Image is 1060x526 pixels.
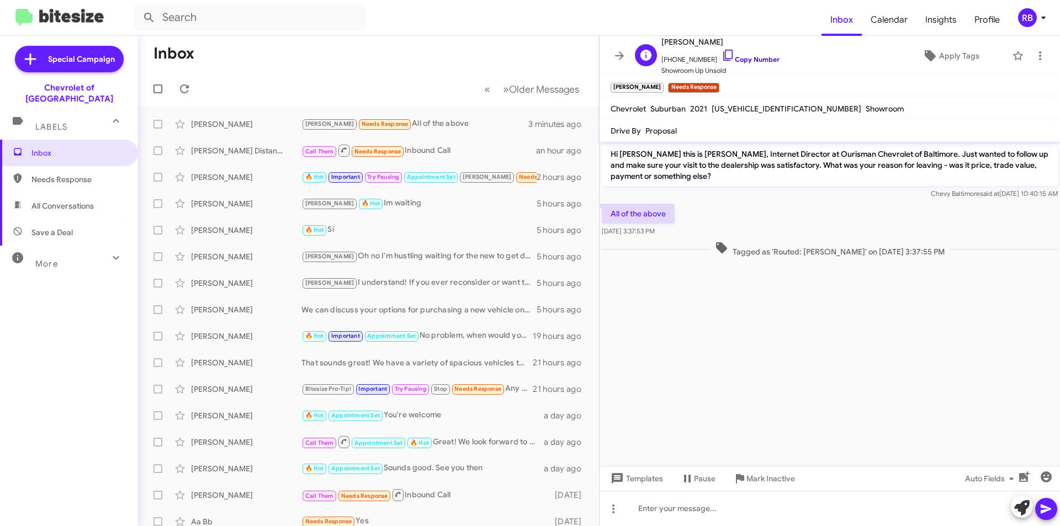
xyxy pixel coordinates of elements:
[301,144,536,157] div: Inbound Call
[537,198,590,209] div: 5 hours ago
[35,122,67,132] span: Labels
[395,385,427,392] span: Try Pausing
[956,469,1027,488] button: Auto Fields
[305,173,324,180] span: 🔥 Hot
[611,104,646,114] span: Chevrolet
[544,410,590,421] div: a day ago
[503,82,509,96] span: »
[602,204,675,224] p: All of the above
[191,198,301,209] div: [PERSON_NAME]
[301,197,537,210] div: Im waiting
[301,224,537,236] div: Sí
[305,226,324,233] span: 🔥 Hot
[866,104,904,114] span: Showroom
[191,384,301,395] div: [PERSON_NAME]
[358,385,387,392] span: Important
[341,492,388,500] span: Needs Response
[894,46,1007,66] button: Apply Tags
[537,225,590,236] div: 5 hours ago
[537,172,590,183] div: 2 hours ago
[305,200,354,207] span: [PERSON_NAME]
[301,250,537,263] div: Oh no I'm hustling waiting for the new to get done I got the car alredy and everything is set to ...
[650,104,686,114] span: Suburban
[191,304,301,315] div: [PERSON_NAME]
[478,78,586,100] nav: Page navigation example
[463,173,512,180] span: [PERSON_NAME]
[305,148,334,155] span: Call Them
[362,200,380,207] span: 🔥 Hot
[367,332,416,339] span: Appointment Set
[305,279,354,286] span: [PERSON_NAME]
[331,332,360,339] span: Important
[509,83,579,95] span: Older Messages
[31,174,125,185] span: Needs Response
[690,104,707,114] span: 2021
[916,4,966,36] a: Insights
[305,518,352,525] span: Needs Response
[191,490,301,501] div: [PERSON_NAME]
[1018,8,1037,27] div: RB
[301,462,544,475] div: Sounds good. See you then
[15,46,124,72] a: Special Campaign
[305,332,324,339] span: 🔥 Hot
[533,357,590,368] div: 21 hours ago
[301,277,537,289] div: I understand! If you ever reconsider or want to explore options, feel free to reach out. We’d be ...
[966,4,1009,36] a: Profile
[661,35,780,49] span: [PERSON_NAME]
[301,435,544,449] div: Great! We look forward to seeing you [DATE]
[301,488,549,502] div: Inbound Call
[602,144,1058,186] p: Hi [PERSON_NAME] this is [PERSON_NAME], Internet Director at Ourisman Chevrolet of Baltimore. Jus...
[191,410,301,421] div: [PERSON_NAME]
[153,45,194,62] h1: Inbox
[305,120,354,127] span: [PERSON_NAME]
[608,469,663,488] span: Templates
[305,412,324,419] span: 🔥 Hot
[454,385,501,392] span: Needs Response
[821,4,862,36] span: Inbox
[301,171,537,183] div: Hello, my visit to the dealership was satisfactory. I was on the fence about purchasing due to an...
[31,200,94,211] span: All Conversations
[301,118,528,130] div: All of the above
[549,490,590,501] div: [DATE]
[931,189,1058,198] span: Chevy Baltimore [DATE] 10:40:15 AM
[602,227,655,235] span: [DATE] 3:37:53 PM
[712,104,861,114] span: [US_VEHICLE_IDENTIFICATION_NUMBER]
[661,49,780,65] span: [PHONE_NUMBER]
[536,145,590,156] div: an hour ago
[600,469,672,488] button: Templates
[537,304,590,315] div: 5 hours ago
[537,278,590,289] div: 5 hours ago
[305,492,334,500] span: Call Them
[305,253,354,260] span: [PERSON_NAME]
[191,331,301,342] div: [PERSON_NAME]
[407,173,455,180] span: Appointment Set
[191,225,301,236] div: [PERSON_NAME]
[301,382,533,395] div: Any info on the [PERSON_NAME] society?
[305,439,334,447] span: Call Them
[668,83,719,93] small: Needs Response
[478,78,497,100] button: Previous
[611,83,664,93] small: [PERSON_NAME]
[305,465,324,472] span: 🔥 Hot
[331,465,380,472] span: Appointment Set
[611,126,641,136] span: Drive By
[533,384,590,395] div: 21 hours ago
[301,409,544,422] div: You're welcome
[354,148,401,155] span: Needs Response
[410,439,429,447] span: 🔥 Hot
[496,78,586,100] button: Next
[528,119,590,130] div: 3 minutes ago
[939,46,979,66] span: Apply Tags
[434,385,447,392] span: Stop
[722,55,780,63] a: Copy Number
[191,251,301,262] div: [PERSON_NAME]
[537,251,590,262] div: 5 hours ago
[134,4,365,31] input: Search
[191,437,301,448] div: [PERSON_NAME]
[661,65,780,76] span: Showroom Up Unsold
[862,4,916,36] a: Calendar
[331,412,380,419] span: Appointment Set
